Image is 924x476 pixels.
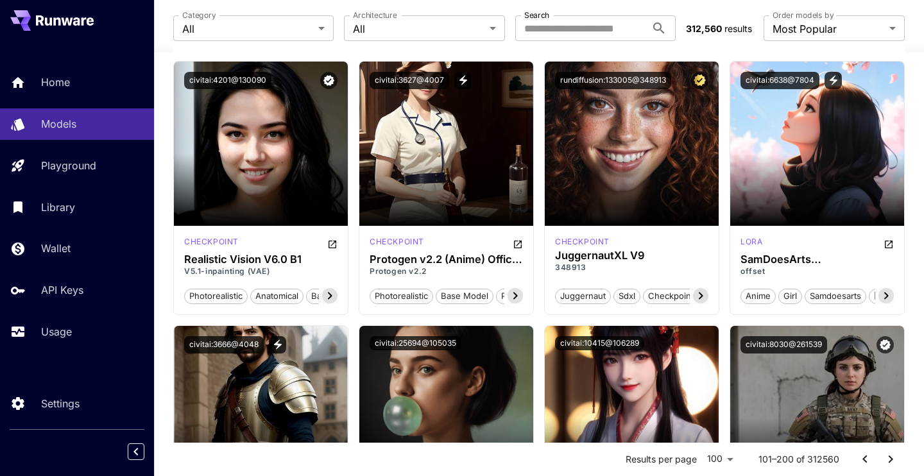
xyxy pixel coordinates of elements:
h3: SamDoesArts ([PERSON_NAME]) Style [PERSON_NAME] [740,253,894,266]
div: SDXL 1.0 [555,236,610,248]
label: Category [182,10,216,21]
button: girl [778,287,802,304]
div: SD 1.5 [370,236,424,251]
button: civitai:6638@7804 [740,72,819,89]
button: View trigger words [825,72,842,89]
label: Order models by [773,10,834,21]
button: sdxl [613,287,640,304]
button: photorealistic [184,287,248,304]
p: Wallet [41,241,71,256]
h3: Realistic Vision V6.0 B1 [184,253,338,266]
span: photorealistic [185,290,247,303]
p: Models [41,116,76,132]
h3: Protogen v2.2 (Anime) Official Release [370,253,523,266]
p: Settings [41,396,80,411]
div: SamDoesArts (Sam Yang) Style LoRA [740,253,894,266]
span: anime [741,290,775,303]
span: Most Popular [773,21,884,37]
button: juggernaut [555,287,611,304]
button: civitai:8030@261539 [740,336,827,353]
p: checkpoint [184,236,239,248]
p: checkpoint [555,236,610,248]
label: Architecture [353,10,397,21]
span: juggernaut [556,290,610,303]
p: checkpoint [370,236,424,248]
span: protogen [497,290,542,303]
button: Verified working [877,336,894,353]
p: V5.1-inpainting (VAE) [184,266,338,277]
button: civitai:10415@106289 [555,336,644,350]
p: Usage [41,324,72,339]
span: All [353,21,484,37]
button: civitai:3627@4007 [370,72,449,89]
h3: JuggernautXL V9 [555,250,708,262]
p: Results per page [626,453,697,466]
button: Open in CivitAI [327,236,338,251]
button: Go to previous page [852,446,878,472]
span: 312,560 [686,23,722,34]
button: checkpoint [643,287,699,304]
p: lora [740,236,762,248]
button: base model [436,287,493,304]
span: anatomical [251,290,303,303]
button: civitai:3666@4048 [184,336,264,353]
button: civitai:4201@130090 [184,72,271,89]
span: base model [436,290,493,303]
label: Search [524,10,549,21]
button: protogen [496,287,543,304]
button: Collapse sidebar [128,443,144,460]
span: girl [779,290,801,303]
button: Certified Model – Vetted for best performance and includes a commercial license. [691,72,708,89]
span: results [724,23,752,34]
div: SD 1.5 [740,236,762,251]
button: rundiffusion:133005@348913 [555,72,671,89]
button: View trigger words [454,72,472,89]
p: Protogen v2.2 [370,266,523,277]
button: samdoesarts [805,287,866,304]
button: Go to next page [878,446,903,472]
span: sdxl [614,290,640,303]
p: Library [41,200,75,215]
span: samdoesarts [805,290,866,303]
p: 101–200 of 312560 [758,453,839,466]
button: anatomical [250,287,304,304]
button: anime [740,287,776,304]
span: photorealistic [370,290,432,303]
button: base model [306,287,364,304]
button: Open in CivitAI [884,236,894,251]
span: checkpoint [644,290,698,303]
p: 348913 [555,262,708,273]
button: Open in CivitAI [513,236,523,251]
p: API Keys [41,282,83,298]
div: SD 1.5 [184,236,239,251]
p: offset [740,266,894,277]
button: civitai:25694@105035 [370,336,461,350]
p: Home [41,74,70,90]
button: photorealistic [370,287,433,304]
button: View trigger words [269,336,286,353]
span: base model [307,290,363,303]
span: All [182,21,313,37]
button: Verified working [320,72,338,89]
div: Collapse sidebar [137,440,154,463]
div: 100 [702,450,738,468]
p: Playground [41,158,96,173]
